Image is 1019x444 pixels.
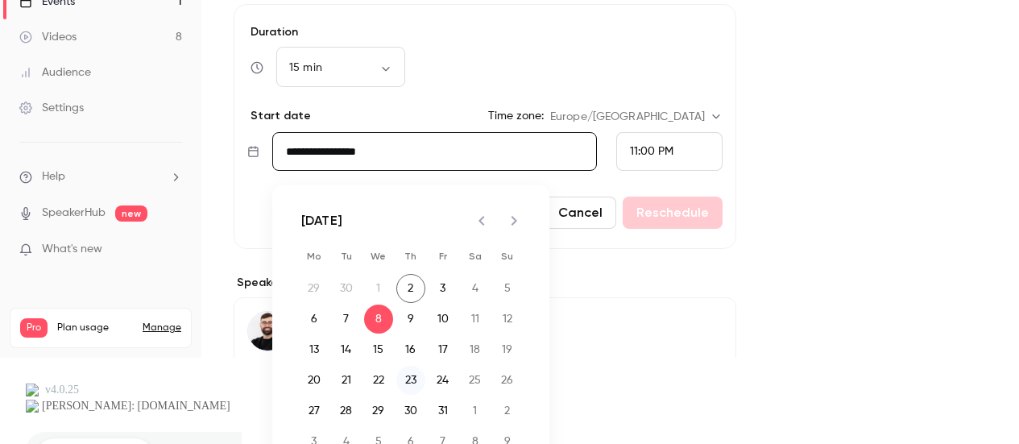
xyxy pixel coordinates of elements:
[234,275,736,291] label: Speakers
[493,305,522,334] button: 12
[20,318,48,338] span: Pro
[276,60,405,76] div: 15 min
[429,274,458,303] button: 3
[180,95,267,106] div: Keyword (traffico)
[364,335,393,364] button: 15
[488,108,544,124] label: Time zone:
[498,205,530,237] button: Next month
[247,108,311,124] p: Start date
[332,366,361,395] button: 21
[26,26,39,39] img: logo_orange.svg
[26,42,39,55] img: website_grey.svg
[429,335,458,364] button: 17
[19,168,182,185] li: help-dropdown-opener
[461,240,490,272] span: Saturday
[364,396,393,425] button: 29
[115,205,147,222] span: new
[429,396,458,425] button: 31
[332,305,361,334] button: 7
[162,93,175,106] img: tab_keywords_by_traffic_grey.svg
[300,396,329,425] button: 27
[42,241,102,258] span: What's new
[19,100,84,116] div: Settings
[42,168,65,185] span: Help
[19,64,91,81] div: Audience
[364,366,393,395] button: 22
[461,305,490,334] button: 11
[396,366,425,395] button: 23
[248,312,287,351] img: Simone Patera
[67,93,80,106] img: tab_domain_overview_orange.svg
[396,396,425,425] button: 30
[461,335,490,364] button: 18
[616,132,723,171] div: From
[493,396,522,425] button: 2
[332,240,361,272] span: Tuesday
[42,42,230,55] div: [PERSON_NAME]: [DOMAIN_NAME]
[493,240,522,272] span: Sunday
[300,335,329,364] button: 13
[396,335,425,364] button: 16
[429,240,458,272] span: Friday
[85,95,123,106] div: Dominio
[396,274,425,303] button: 2
[461,396,490,425] button: 1
[364,240,393,272] span: Wednesday
[429,366,458,395] button: 24
[493,274,522,303] button: 5
[461,366,490,395] button: 25
[247,24,723,40] label: Duration
[45,26,79,39] div: v 4.0.25
[461,274,490,303] button: 4
[493,366,522,395] button: 26
[396,240,425,272] span: Thursday
[493,335,522,364] button: 19
[396,305,425,334] button: 9
[57,322,133,334] span: Plan usage
[630,146,673,157] span: 11:00 PM
[163,243,182,257] iframe: Noticeable Trigger
[300,305,329,334] button: 6
[429,305,458,334] button: 10
[19,29,77,45] div: Videos
[364,305,393,334] button: 8
[332,335,361,364] button: 14
[300,366,329,395] button: 20
[42,205,106,222] a: SpeakerHub
[143,322,181,334] a: Manage
[550,109,723,125] div: Europe/[GEOGRAPHIC_DATA]
[300,240,329,272] span: Monday
[301,211,342,230] div: [DATE]
[332,396,361,425] button: 28
[545,197,616,229] button: Cancel
[234,297,736,365] div: Simone Patera[PERSON_NAME] PateraCo-founder - [GEOGRAPHIC_DATA]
